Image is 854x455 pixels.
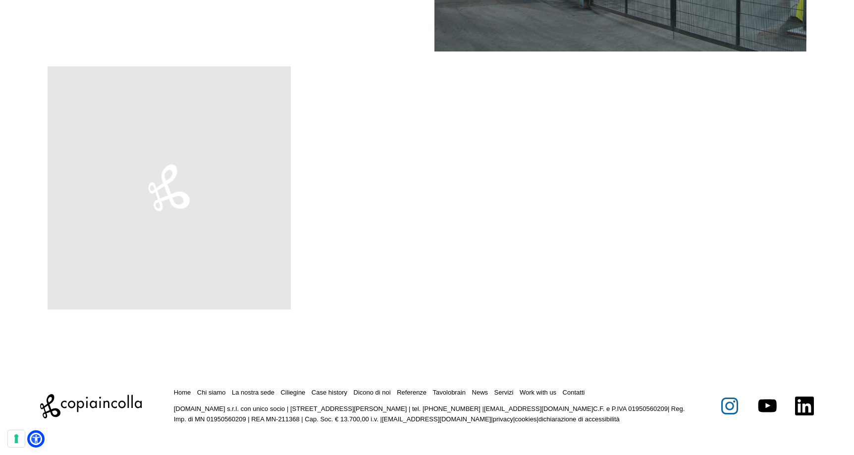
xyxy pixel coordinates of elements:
[8,430,25,447] button: Le tue preferenze relative al consenso per le tecnologie di tracciamento
[197,389,226,396] a: Chi siamo
[484,405,593,412] a: [EMAIL_ADDRESS][DOMAIN_NAME]
[493,415,513,423] a: privacy
[433,389,466,396] a: Tavolobrain
[354,389,391,396] a: Dicono di noi
[174,404,689,425] p: [DOMAIN_NAME] s.r.l. con unico socio | [STREET_ADDRESS][PERSON_NAME] | tel. [PHONE_NUMBER] | C.F....
[494,389,513,396] a: Servizi
[30,433,42,445] a: Open Accessibility Menu
[280,389,305,396] a: Ciliegine
[312,389,347,396] a: Case history
[472,389,488,396] a: News
[538,415,620,423] a: dichiarazione di accessibilità
[397,389,427,396] a: Referenze
[174,389,191,396] a: Home
[382,415,491,423] a: [EMAIL_ADDRESS][DOMAIN_NAME]
[520,389,556,396] a: Work with us
[232,389,274,396] a: La nostra sede
[563,389,585,396] a: Contatti
[515,415,536,423] a: cookies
